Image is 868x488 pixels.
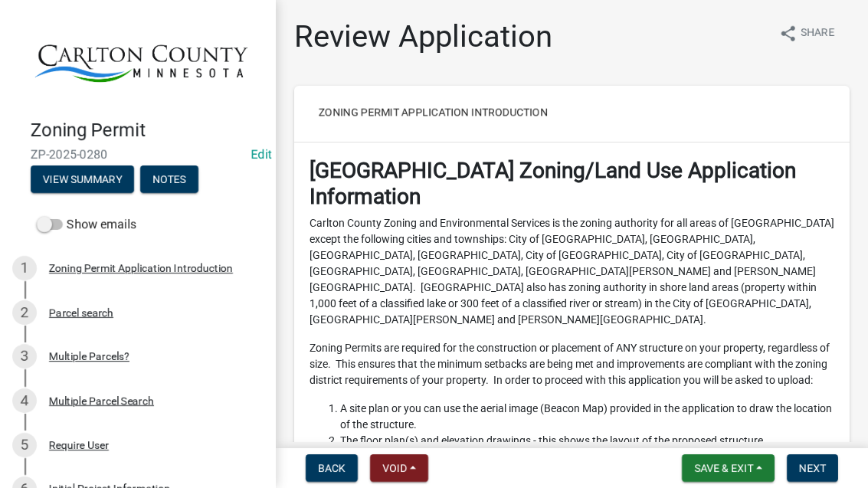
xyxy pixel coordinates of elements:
[12,344,37,368] div: 3
[31,147,245,162] span: ZP-2025-0280
[31,165,134,193] button: View Summary
[49,440,109,450] div: Require User
[49,351,129,362] div: Multiple Parcels?
[310,215,834,328] p: Carlton County Zoning and Environmental Services is the zoning authority for all areas of [GEOGRA...
[37,215,136,234] label: Show emails
[340,433,834,449] li: The floor plan(s) and elevation drawings - this shows the layout of the proposed structure.
[31,16,251,103] img: Carlton County, Minnesota
[370,454,428,482] button: Void
[318,462,346,474] span: Back
[799,462,826,474] span: Next
[310,158,796,209] strong: [GEOGRAPHIC_DATA] Zoning/Land Use Application Information
[251,147,272,162] a: Edit
[251,147,272,162] wm-modal-confirm: Edit Application Number
[12,433,37,457] div: 5
[779,25,798,43] i: share
[49,395,154,406] div: Multiple Parcel Search
[306,98,560,126] button: Zoning Permit Application Introduction
[767,18,847,48] button: shareShare
[12,300,37,325] div: 2
[49,263,233,273] div: Zoning Permit Application Introduction
[306,454,358,482] button: Back
[382,462,407,474] span: Void
[140,165,198,193] button: Notes
[310,340,834,388] p: Zoning Permits are required for the construction or placement of ANY structure on your property, ...
[682,454,775,482] button: Save & Exit
[787,454,838,482] button: Next
[31,175,134,187] wm-modal-confirm: Summary
[801,25,834,43] span: Share
[294,18,552,55] h1: Review Application
[12,256,37,280] div: 1
[49,307,113,318] div: Parcel search
[340,401,834,433] li: A site plan or you can use the aerial image (Beacon Map) provided in the application to draw the ...
[140,175,198,187] wm-modal-confirm: Notes
[31,120,264,142] h4: Zoning Permit
[12,388,37,413] div: 4
[694,462,753,474] span: Save & Exit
